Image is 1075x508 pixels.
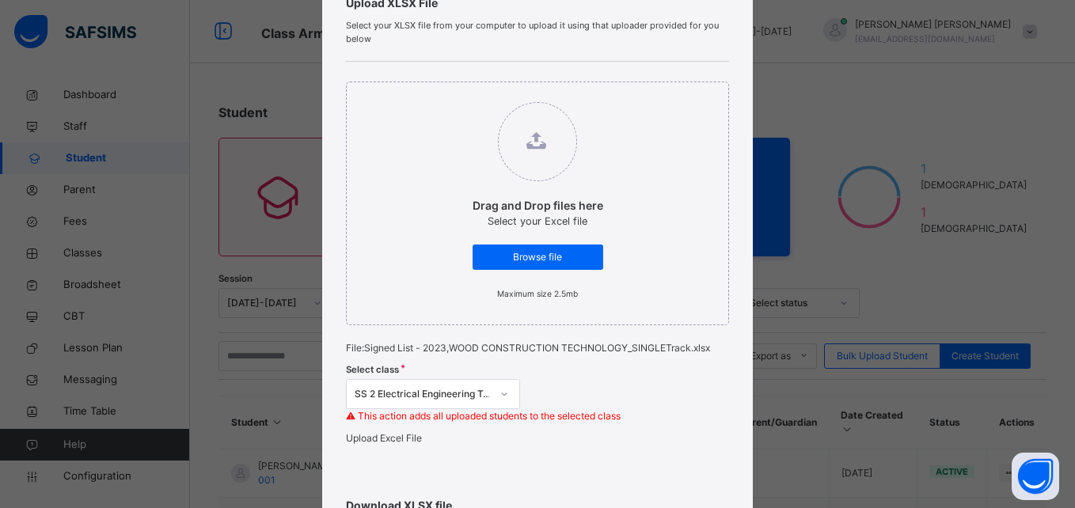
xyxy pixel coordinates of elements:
[497,289,578,298] small: Maximum size 2.5mb
[346,409,728,423] p: ⚠ This action adds all uploaded students to the selected class
[346,19,728,45] span: Select your XLSX file from your computer to upload it using that uploader provided for you below
[484,250,591,264] span: Browse file
[355,387,491,401] div: SS 2 Electrical Engineering Technology
[346,341,728,355] p: File: Signed List - 2023,WOOD CONSTRUCTION TECHNOLOGY_SINGLETrack.xlsx
[346,432,422,444] span: Upload Excel File
[488,215,587,227] span: Select your Excel file
[346,363,399,377] span: Select class
[1012,453,1059,500] button: Open asap
[473,197,603,214] p: Drag and Drop files here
